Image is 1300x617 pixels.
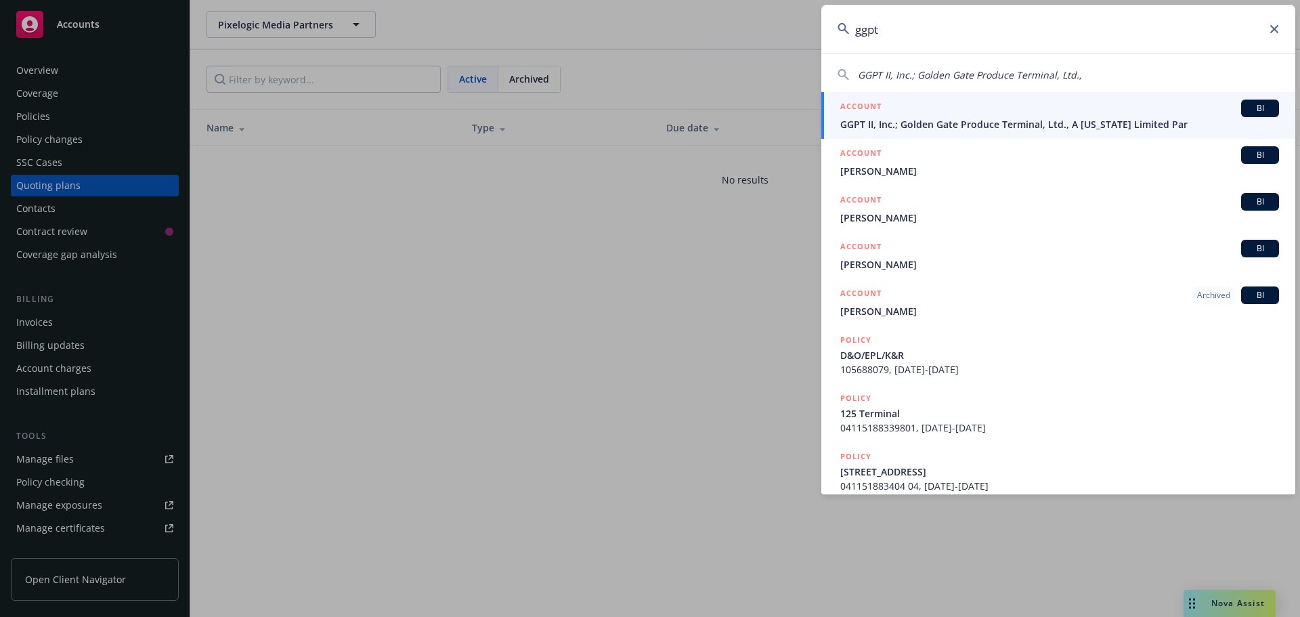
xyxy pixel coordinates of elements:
span: GGPT II, Inc.; Golden Gate Produce Terminal, Ltd., [858,68,1082,81]
h5: ACCOUNT [840,100,882,116]
span: [PERSON_NAME] [840,211,1279,225]
a: ACCOUNTBI[PERSON_NAME] [821,186,1295,232]
span: 125 Terminal [840,406,1279,421]
h5: ACCOUNT [840,240,882,256]
a: ACCOUNTBIGGPT II, Inc.; Golden Gate Produce Terminal, Ltd., A [US_STATE] Limited Par [821,92,1295,139]
h5: POLICY [840,391,871,405]
span: BI [1247,242,1274,255]
span: [PERSON_NAME] [840,257,1279,272]
span: BI [1247,196,1274,208]
span: BI [1247,149,1274,161]
span: [STREET_ADDRESS] [840,465,1279,479]
span: [PERSON_NAME] [840,164,1279,178]
a: POLICY125 Terminal04115188339801, [DATE]-[DATE] [821,384,1295,442]
span: [PERSON_NAME] [840,304,1279,318]
span: GGPT II, Inc.; Golden Gate Produce Terminal, Ltd., A [US_STATE] Limited Par [840,117,1279,131]
h5: ACCOUNT [840,286,882,303]
span: D&O/EPL/K&R [840,348,1279,362]
span: BI [1247,289,1274,301]
span: Archived [1197,289,1230,301]
span: 04115188339801, [DATE]-[DATE] [840,421,1279,435]
a: ACCOUNTBI[PERSON_NAME] [821,232,1295,279]
h5: POLICY [840,450,871,463]
a: ACCOUNTArchivedBI[PERSON_NAME] [821,279,1295,326]
a: ACCOUNTBI[PERSON_NAME] [821,139,1295,186]
a: POLICY[STREET_ADDRESS]041151883404 04, [DATE]-[DATE] [821,442,1295,501]
span: 105688079, [DATE]-[DATE] [840,362,1279,377]
a: POLICYD&O/EPL/K&R105688079, [DATE]-[DATE] [821,326,1295,384]
span: BI [1247,102,1274,114]
h5: POLICY [840,333,871,347]
h5: ACCOUNT [840,193,882,209]
h5: ACCOUNT [840,146,882,163]
input: Search... [821,5,1295,54]
span: 041151883404 04, [DATE]-[DATE] [840,479,1279,493]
